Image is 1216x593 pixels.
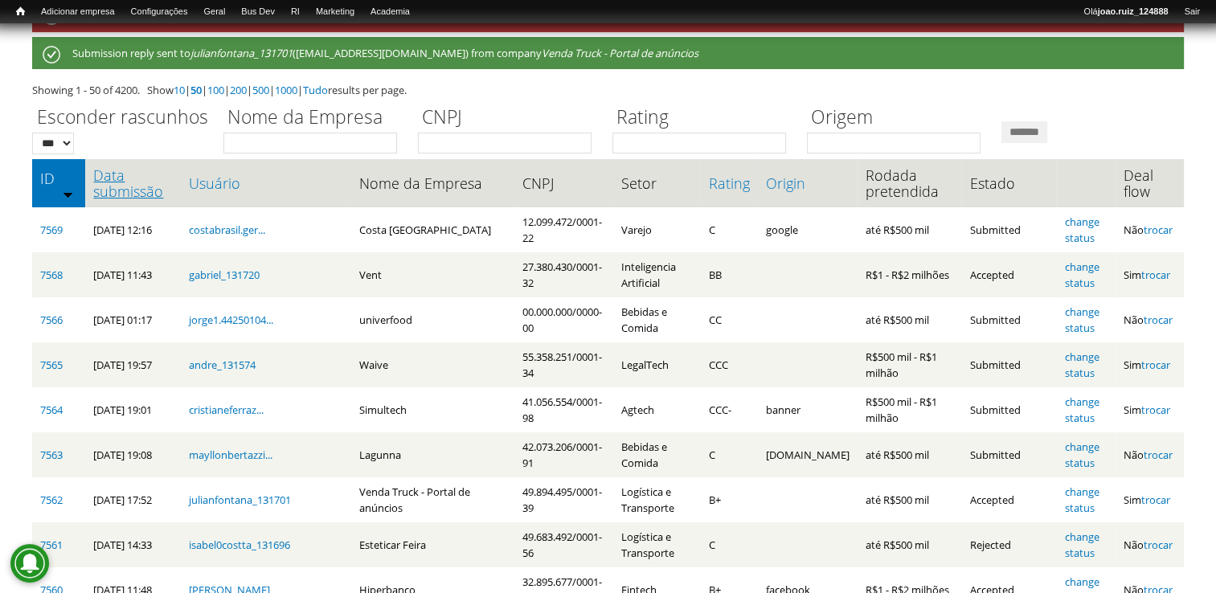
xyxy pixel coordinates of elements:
[308,4,362,20] a: Marketing
[189,223,265,237] a: costabrasil.ger...
[961,252,1056,297] td: Accepted
[351,342,514,387] td: Waive
[514,477,613,522] td: 49.894.495/0001-39
[858,432,961,477] td: até R$500 mil
[223,104,407,133] label: Nome da Empresa
[858,252,961,297] td: R$1 - R$2 milhões
[613,387,701,432] td: Agtech
[252,83,269,97] a: 500
[351,477,514,522] td: Venda Truck - Portal de anúncios
[613,477,701,522] td: Logística e Transporte
[701,522,758,567] td: C
[961,432,1056,477] td: Submitted
[1065,530,1099,560] a: change status
[16,6,25,17] span: Início
[514,432,613,477] td: 42.073.206/0001-91
[1065,260,1099,290] a: change status
[961,297,1056,342] td: Submitted
[961,342,1056,387] td: Submitted
[40,493,63,507] a: 7562
[33,4,123,20] a: Adicionar empresa
[709,175,750,191] a: Rating
[40,313,63,327] a: 7566
[858,522,961,567] td: até R$500 mil
[858,297,961,342] td: até R$500 mil
[32,82,1184,98] div: Showing 1 - 50 of 4200. Show | | | | | | results per page.
[514,207,613,252] td: 12.099.472/0001-22
[189,403,264,417] a: cristianeferraz...
[85,522,181,567] td: [DATE] 14:33
[93,167,173,199] a: Data submissão
[514,342,613,387] td: 55.358.251/0001-34
[1065,485,1099,515] a: change status
[701,432,758,477] td: C
[351,432,514,477] td: Lagunna
[1065,440,1099,470] a: change status
[1141,358,1170,372] a: trocar
[701,297,758,342] td: CC
[858,342,961,387] td: R$500 mil - R$1 milhão
[1116,432,1184,477] td: Não
[613,432,701,477] td: Bebidas e Comida
[758,432,858,477] td: [DOMAIN_NAME]
[701,387,758,432] td: CCC-
[40,538,63,552] a: 7561
[40,170,77,186] a: ID
[1116,522,1184,567] td: Não
[613,342,701,387] td: LegalTech
[1176,4,1208,20] a: Sair
[613,252,701,297] td: Inteligencia Artificial
[174,83,185,97] a: 10
[207,83,224,97] a: 100
[8,4,33,19] a: Início
[189,175,343,191] a: Usuário
[189,313,273,327] a: jorge1.44250104...
[85,252,181,297] td: [DATE] 11:43
[1065,215,1099,245] a: change status
[758,387,858,432] td: banner
[961,159,1056,207] th: Estado
[514,252,613,297] td: 27.380.430/0001-32
[351,522,514,567] td: Esteticar Feira
[701,477,758,522] td: B+
[1116,252,1184,297] td: Sim
[351,252,514,297] td: Vent
[701,342,758,387] td: CCC
[1116,387,1184,432] td: Sim
[1098,6,1169,16] strong: joao.ruiz_124888
[32,104,213,133] label: Esconder rascunhos
[40,403,63,417] a: 7564
[190,46,293,60] em: julianfontana_131701
[542,46,698,60] em: Venda Truck - Portal de anúncios
[195,4,233,20] a: Geral
[961,387,1056,432] td: Submitted
[758,207,858,252] td: google
[961,207,1056,252] td: Submitted
[1141,493,1170,507] a: trocar
[63,189,73,199] img: ordem crescente
[701,207,758,252] td: C
[514,522,613,567] td: 49.683.492/0001-56
[1065,395,1099,425] a: change status
[85,432,181,477] td: [DATE] 19:08
[189,268,260,282] a: gabriel_131720
[123,4,196,20] a: Configurações
[807,104,991,133] label: Origem
[40,223,63,237] a: 7569
[613,522,701,567] td: Logística e Transporte
[189,538,290,552] a: isabel0costta_131696
[275,83,297,97] a: 1000
[1144,448,1173,462] a: trocar
[1116,297,1184,342] td: Não
[514,387,613,432] td: 41.056.554/0001-98
[351,297,514,342] td: univerfood
[233,4,283,20] a: Bus Dev
[613,207,701,252] td: Varejo
[85,477,181,522] td: [DATE] 17:52
[1065,305,1099,335] a: change status
[1116,477,1184,522] td: Sim
[612,104,796,133] label: Rating
[1141,268,1170,282] a: trocar
[1116,342,1184,387] td: Sim
[961,477,1056,522] td: Accepted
